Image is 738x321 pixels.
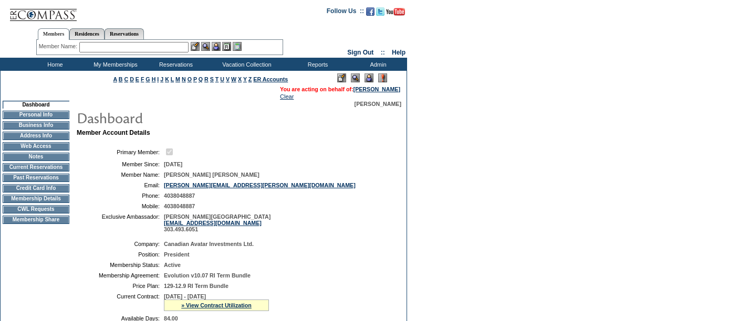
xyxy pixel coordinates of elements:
[130,76,134,82] a: D
[76,107,286,128] img: pgTtlDashboard.gif
[141,76,144,82] a: F
[81,147,160,157] td: Primary Member:
[3,195,69,203] td: Membership Details
[3,121,69,130] td: Business Info
[253,76,288,82] a: ER Accounts
[69,28,105,39] a: Residences
[3,216,69,224] td: Membership Share
[164,161,182,167] span: [DATE]
[181,302,252,308] a: » View Contract Utilization
[164,241,254,247] span: Canadian Avatar Investments Ltd.
[280,93,294,100] a: Clear
[124,76,128,82] a: C
[81,272,160,279] td: Membership Agreement:
[136,76,139,82] a: E
[77,129,150,136] b: Member Account Details
[376,7,384,16] img: Follow us on Twitter
[38,28,70,40] a: Members
[164,262,181,268] span: Active
[81,251,160,258] td: Position:
[171,76,174,82] a: L
[3,142,69,151] td: Web Access
[347,58,407,71] td: Admin
[212,42,221,51] img: Impersonate
[164,251,190,258] span: President
[347,49,373,56] a: Sign Out
[381,49,385,56] span: ::
[3,101,69,109] td: Dashboard
[392,49,406,56] a: Help
[286,58,347,71] td: Reports
[215,76,219,82] a: T
[3,132,69,140] td: Address Info
[165,76,169,82] a: K
[113,76,117,82] a: A
[3,153,69,161] td: Notes
[193,76,197,82] a: P
[280,86,400,92] span: You are acting on behalf of:
[376,10,384,17] a: Follow us on Twitter
[201,42,210,51] img: View
[386,8,405,16] img: Subscribe to our YouTube Channel
[164,283,228,289] span: 129-12.9 RI Term Bundle
[164,213,271,232] span: [PERSON_NAME][GEOGRAPHIC_DATA] 303.493.6051
[157,76,159,82] a: I
[145,76,150,82] a: G
[182,76,186,82] a: N
[164,192,195,199] span: 4038048887
[24,58,84,71] td: Home
[205,58,286,71] td: Vacation Collection
[3,184,69,192] td: Credit Card Info
[81,283,160,289] td: Price Plan:
[81,161,160,167] td: Member Since:
[231,76,236,82] a: W
[188,76,192,82] a: O
[3,111,69,119] td: Personal Info
[164,172,259,178] span: [PERSON_NAME] [PERSON_NAME]
[233,42,242,51] img: b_calculator.gif
[84,58,144,71] td: My Memberships
[164,182,356,188] a: [PERSON_NAME][EMAIL_ADDRESS][PERSON_NAME][DOMAIN_NAME]
[248,76,252,82] a: Z
[119,76,123,82] a: B
[144,58,205,71] td: Reservations
[105,28,144,39] a: Reservations
[222,42,231,51] img: Reservations
[81,262,160,268] td: Membership Status:
[351,73,360,82] img: View Mode
[81,192,160,199] td: Phone:
[39,42,79,51] div: Member Name:
[199,76,203,82] a: Q
[160,76,163,82] a: J
[81,182,160,188] td: Email:
[354,86,400,92] a: [PERSON_NAME]
[243,76,247,82] a: Y
[337,73,346,82] img: Edit Mode
[164,272,251,279] span: Evolution v10.07 RI Term Bundle
[3,163,69,172] td: Current Reservations
[191,42,200,51] img: b_edit.gif
[226,76,230,82] a: V
[238,76,242,82] a: X
[164,203,195,209] span: 4038048887
[175,76,180,82] a: M
[327,6,364,19] td: Follow Us ::
[164,220,262,226] a: [EMAIL_ADDRESS][DOMAIN_NAME]
[365,73,373,82] img: Impersonate
[152,76,156,82] a: H
[355,101,401,107] span: [PERSON_NAME]
[366,7,375,16] img: Become our fan on Facebook
[3,174,69,182] td: Past Reservations
[3,205,69,213] td: CWL Requests
[378,73,387,82] img: Log Concern/Member Elevation
[220,76,224,82] a: U
[81,241,160,247] td: Company:
[81,213,160,232] td: Exclusive Ambassador:
[204,76,209,82] a: R
[210,76,214,82] a: S
[366,10,375,17] a: Become our fan on Facebook
[81,293,160,311] td: Current Contract:
[81,172,160,178] td: Member Name:
[81,203,160,209] td: Mobile:
[164,293,206,299] span: [DATE] - [DATE]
